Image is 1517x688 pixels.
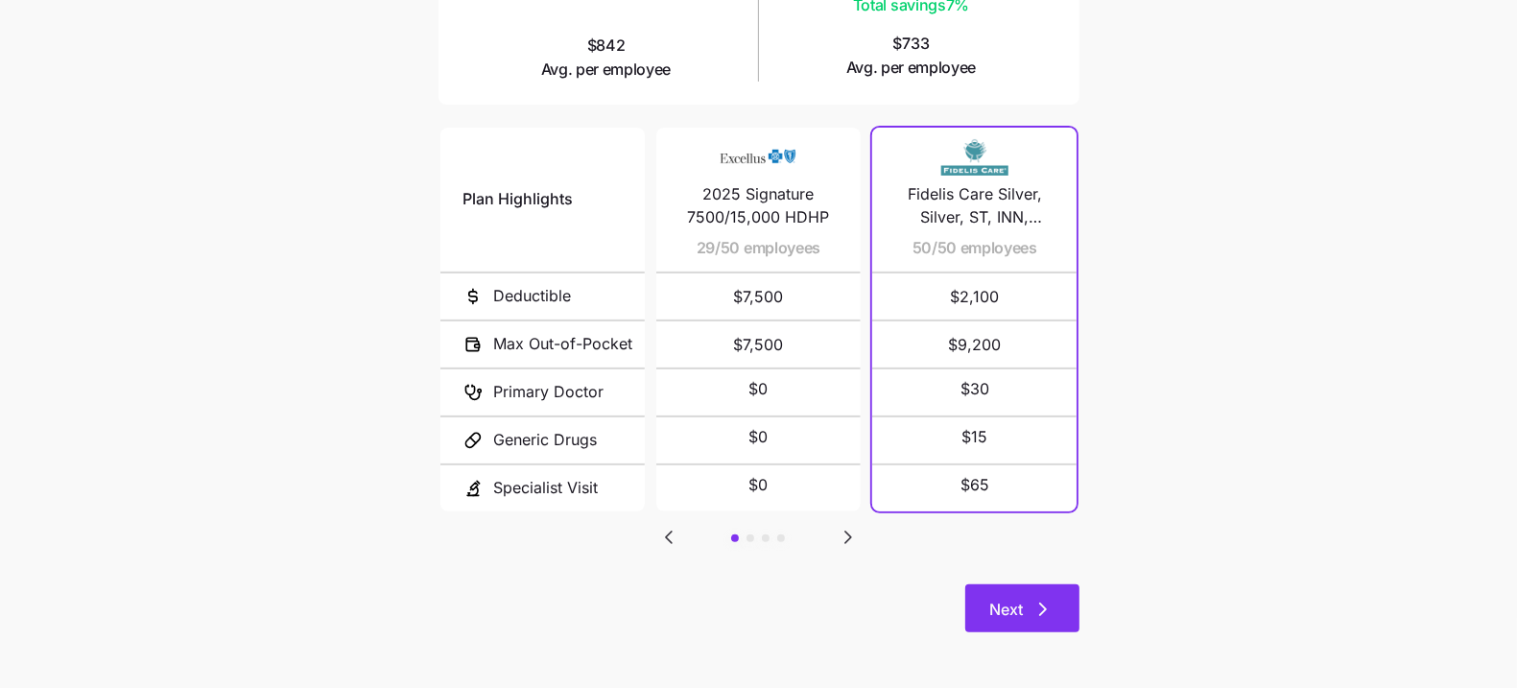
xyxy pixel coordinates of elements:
span: $733 [846,32,977,80]
span: Next [990,598,1024,621]
span: Avg. per employee [846,56,977,80]
span: $9,200 [895,321,1054,368]
img: Carrier [720,139,796,176]
span: Specialist Visit [494,476,599,500]
span: 2025 Signature 7500/15,000 HDHP [679,182,838,230]
span: Generic Drugs [494,428,598,452]
span: $7,500 [679,321,838,368]
svg: Go to previous slide [657,526,680,549]
span: 29/50 employees [697,236,820,260]
span: $0 [748,473,768,497]
button: Go to previous slide [656,525,681,550]
span: $0 [748,377,768,401]
span: $0 [748,425,768,449]
span: $65 [960,473,989,497]
span: $7,500 [679,273,838,320]
button: Next [965,584,1079,632]
span: $2,100 [895,273,1054,320]
span: $842 [541,34,672,82]
span: Plan Highlights [463,187,574,211]
span: 50/50 employees [913,236,1037,260]
span: Avg. per employee [541,58,672,82]
span: Fidelis Care Silver, Silver, ST, INN, Pediatric Dental, Free Telehealth DP [895,182,1054,230]
svg: Go to next slide [837,526,860,549]
span: Deductible [494,284,572,308]
span: $15 [961,425,987,449]
button: Go to next slide [836,525,861,550]
span: $30 [960,377,989,401]
span: Primary Doctor [494,380,604,404]
img: Carrier [936,139,1013,176]
span: Max Out-of-Pocket [494,332,633,356]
